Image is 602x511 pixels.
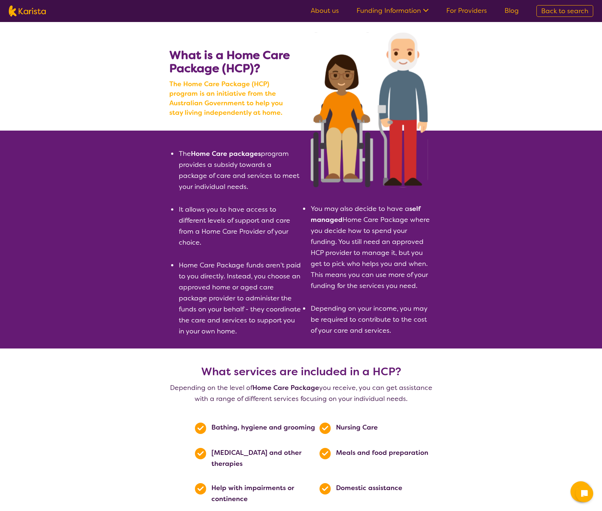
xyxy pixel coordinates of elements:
[446,6,487,15] a: For Providers
[169,79,298,117] b: The Home Care Package (HCP) program is an initiative from the Australian Government to help you s...
[211,448,302,468] b: [MEDICAL_DATA] and other therapies
[195,483,206,494] img: Tick
[178,260,301,337] li: Home Care Package funds aren’t paid to you directly. Instead, you choose an approved home or aged...
[191,149,261,158] b: Home Care packages
[311,32,428,187] img: Search NDIS services with Karista
[169,382,433,404] p: Depending on the level of you receive, you can get assistance with a range of different services ...
[169,47,290,76] b: What is a Home Care Package (HCP)?
[178,204,301,248] li: It allows you to have access to different levels of support and care from a Home Care Provider of...
[570,481,591,502] button: Channel Menu
[536,5,593,17] a: Back to search
[211,483,294,503] b: Help with impairments or continence
[336,448,428,457] b: Meals and food preparation
[320,423,331,434] img: Tick
[195,448,206,459] img: Tick
[336,423,378,432] b: Nursing Care
[336,483,402,492] b: Domestic assistance
[320,448,331,459] img: Tick
[310,203,433,291] li: You may also decide to have a Home Care Package where you decide how to spend your funding. You s...
[311,6,339,15] a: About us
[201,364,401,379] b: What services are included in a HCP?
[211,423,315,432] b: Bathing, hygiene and grooming
[505,6,519,15] a: Blog
[357,6,429,15] a: Funding Information
[541,7,588,15] span: Back to search
[320,483,331,494] img: Tick
[252,383,319,392] b: Home Care Package
[178,148,301,192] li: The program provides a subsidy towards a package of care and services to meet your individual needs.
[310,303,433,336] li: Depending on your income, you may be required to contribute to the cost of your care and services.
[9,6,46,17] img: Karista logo
[195,423,206,434] img: Tick
[311,204,421,224] b: self managed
